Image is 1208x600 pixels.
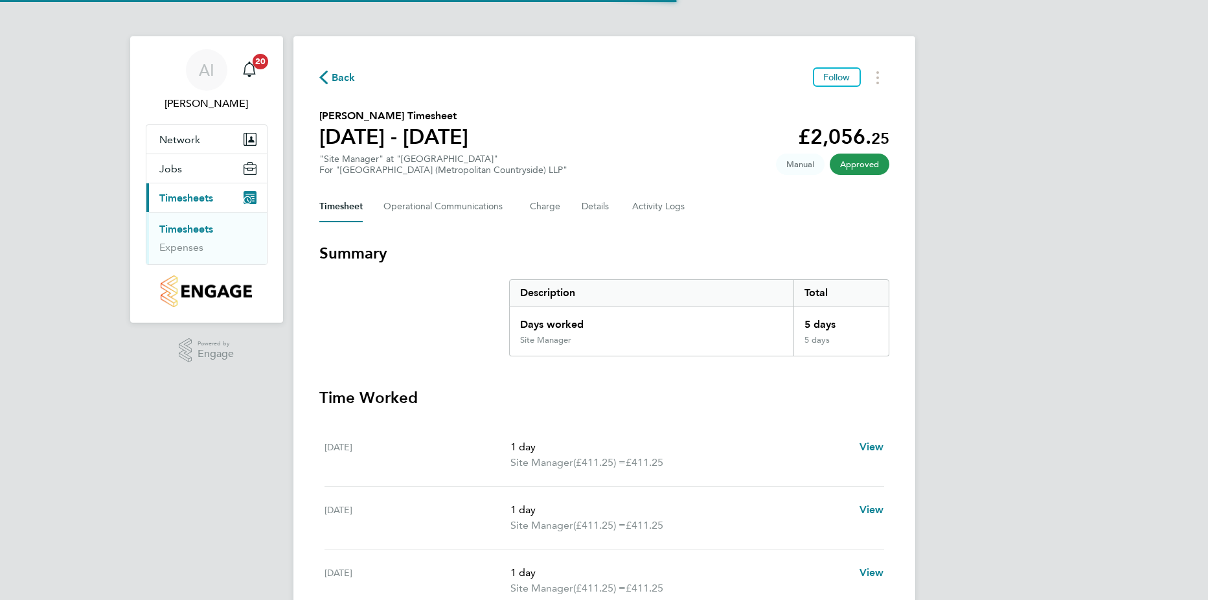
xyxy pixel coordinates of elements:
[860,439,884,455] a: View
[793,280,888,306] div: Total
[130,36,283,323] nav: Main navigation
[860,441,884,453] span: View
[793,306,888,335] div: 5 days
[198,338,234,349] span: Powered by
[198,349,234,360] span: Engage
[573,456,626,468] span: (£411.25) =
[520,335,571,345] div: Site Manager
[159,133,200,146] span: Network
[146,212,267,264] div: Timesheets
[632,191,687,222] button: Activity Logs
[146,154,267,183] button: Jobs
[161,275,252,307] img: countryside-properties-logo-retina.png
[510,565,849,581] p: 1 day
[159,241,203,253] a: Expenses
[325,502,511,533] div: [DATE]
[146,49,268,111] a: AI[PERSON_NAME]
[383,191,509,222] button: Operational Communications
[332,70,356,86] span: Back
[573,582,626,594] span: (£411.25) =
[866,67,889,87] button: Timesheets Menu
[510,581,573,596] span: Site Manager
[582,191,611,222] button: Details
[319,387,889,408] h3: Time Worked
[159,192,213,204] span: Timesheets
[325,565,511,596] div: [DATE]
[319,108,468,124] h2: [PERSON_NAME] Timesheet
[319,165,567,176] div: For "[GEOGRAPHIC_DATA] (Metropolitan Countryside) LLP"
[510,502,849,518] p: 1 day
[510,518,573,533] span: Site Manager
[253,54,268,69] span: 20
[626,519,663,531] span: £411.25
[776,154,825,175] span: This timesheet was manually created.
[159,163,182,175] span: Jobs
[510,280,794,306] div: Description
[798,124,889,149] app-decimal: £2,056.
[510,306,794,335] div: Days worked
[319,154,567,176] div: "Site Manager" at "[GEOGRAPHIC_DATA]"
[510,455,573,470] span: Site Manager
[793,335,888,356] div: 5 days
[573,519,626,531] span: (£411.25) =
[509,279,889,356] div: Summary
[319,124,468,150] h1: [DATE] - [DATE]
[860,566,884,579] span: View
[325,439,511,470] div: [DATE]
[860,565,884,581] a: View
[510,439,849,455] p: 1 day
[319,243,889,264] h3: Summary
[179,338,234,363] a: Powered byEngage
[860,502,884,518] a: View
[530,191,561,222] button: Charge
[199,62,214,78] span: AI
[813,67,861,87] button: Follow
[236,49,262,91] a: 20
[146,125,267,154] button: Network
[830,154,889,175] span: This timesheet has been approved.
[159,223,213,235] a: Timesheets
[146,275,268,307] a: Go to home page
[871,129,889,148] span: 25
[626,456,663,468] span: £411.25
[319,191,363,222] button: Timesheet
[146,96,268,111] span: Adrian Iacob
[319,69,356,86] button: Back
[860,503,884,516] span: View
[626,582,663,594] span: £411.25
[823,71,850,83] span: Follow
[146,183,267,212] button: Timesheets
